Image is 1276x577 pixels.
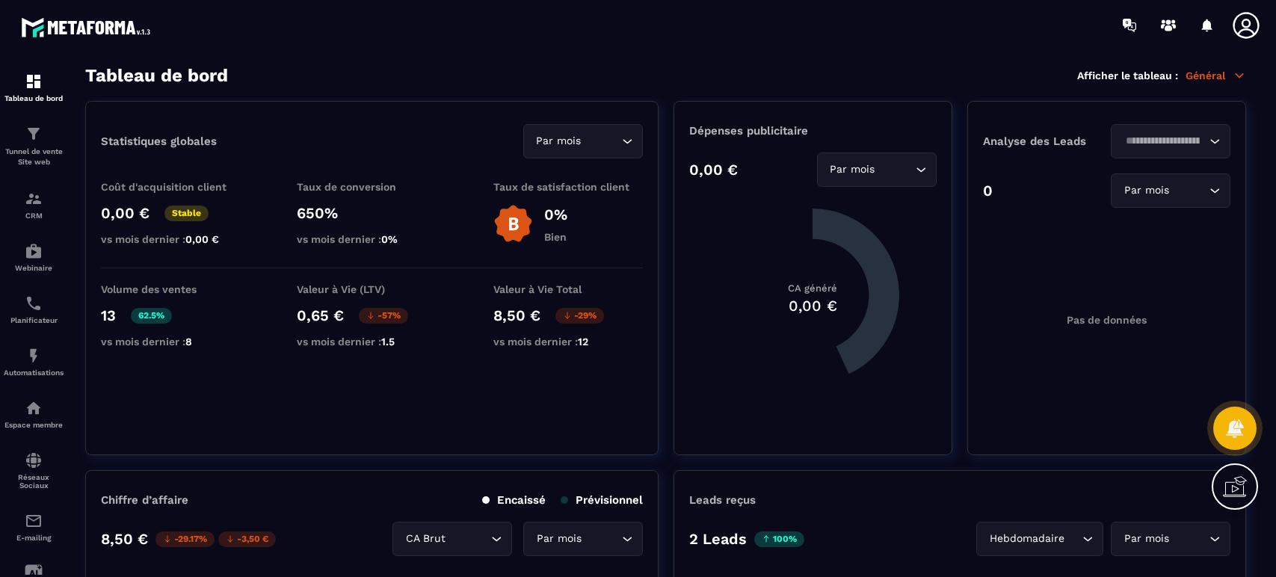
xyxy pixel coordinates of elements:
p: Encaissé [482,493,546,507]
p: -29.17% [155,531,215,547]
p: 100% [754,531,804,547]
img: formation [25,190,43,208]
span: Par mois [827,161,878,178]
p: Taux de satisfaction client [493,181,643,193]
p: vs mois dernier : [493,336,643,348]
a: emailemailE-mailing [4,501,64,553]
div: Search for option [1111,522,1230,556]
p: 62.5% [131,308,172,324]
div: Search for option [976,522,1103,556]
img: automations [25,347,43,365]
p: Leads reçus [689,493,756,507]
p: 0% [544,206,567,223]
span: 8 [185,336,192,348]
p: 0,65 € [297,306,344,324]
span: CA Brut [402,531,449,547]
p: 13 [101,306,116,324]
input: Search for option [585,531,618,547]
p: Analyse des Leads [983,135,1107,148]
p: Bien [544,231,567,243]
p: Réseaux Sociaux [4,473,64,490]
p: 0,00 € [689,161,738,179]
input: Search for option [449,531,487,547]
p: Pas de données [1067,314,1147,326]
p: 8,50 € [493,306,540,324]
p: -3,50 € [218,531,276,547]
span: 1.5 [381,336,395,348]
h3: Tableau de bord [85,65,228,86]
p: 0,00 € [101,204,150,222]
img: logo [21,13,155,41]
p: Tunnel de vente Site web [4,146,64,167]
input: Search for option [1121,133,1206,149]
input: Search for option [585,133,618,149]
p: Coût d'acquisition client [101,181,250,193]
a: formationformationCRM [4,179,64,231]
span: Par mois [1121,182,1172,199]
p: Espace membre [4,421,64,429]
p: Taux de conversion [297,181,446,193]
p: Webinaire [4,264,64,272]
p: Stable [164,206,209,221]
input: Search for option [1067,531,1079,547]
img: automations [25,242,43,260]
div: Search for option [1111,173,1230,208]
div: Search for option [523,522,643,556]
a: formationformationTableau de bord [4,61,64,114]
span: Par mois [533,133,585,149]
p: vs mois dernier : [101,336,250,348]
input: Search for option [1172,531,1206,547]
p: Valeur à Vie (LTV) [297,283,446,295]
p: 8,50 € [101,530,148,548]
img: automations [25,399,43,417]
img: formation [25,72,43,90]
a: automationsautomationsEspace membre [4,388,64,440]
p: Dépenses publicitaire [689,124,937,138]
p: vs mois dernier : [297,336,446,348]
a: social-networksocial-networkRéseaux Sociaux [4,440,64,501]
a: formationformationTunnel de vente Site web [4,114,64,179]
span: Par mois [533,531,585,547]
p: vs mois dernier : [101,233,250,245]
span: 12 [578,336,588,348]
p: Valeur à Vie Total [493,283,643,295]
span: Hebdomadaire [986,531,1067,547]
div: Search for option [523,124,643,158]
div: Search for option [392,522,512,556]
input: Search for option [1172,182,1206,199]
a: automationsautomationsAutomatisations [4,336,64,388]
p: Automatisations [4,368,64,377]
p: vs mois dernier : [297,233,446,245]
img: email [25,512,43,530]
p: Tableau de bord [4,94,64,102]
p: Afficher le tableau : [1077,70,1178,81]
p: -29% [555,308,604,324]
span: 0% [381,233,398,245]
span: Par mois [1121,531,1172,547]
div: Search for option [1111,124,1230,158]
p: Chiffre d’affaire [101,493,188,507]
input: Search for option [878,161,912,178]
p: CRM [4,212,64,220]
img: social-network [25,451,43,469]
p: Statistiques globales [101,135,217,148]
img: b-badge-o.b3b20ee6.svg [493,204,533,244]
img: scheduler [25,294,43,312]
p: 2 Leads [689,530,747,548]
p: Général [1186,69,1246,82]
p: E-mailing [4,534,64,542]
a: automationsautomationsWebinaire [4,231,64,283]
span: 0,00 € [185,233,219,245]
p: Planificateur [4,316,64,324]
p: 0 [983,182,993,200]
img: formation [25,125,43,143]
div: Search for option [817,152,937,187]
p: -57% [359,308,408,324]
p: Prévisionnel [561,493,643,507]
p: 650% [297,204,446,222]
p: Volume des ventes [101,283,250,295]
a: schedulerschedulerPlanificateur [4,283,64,336]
